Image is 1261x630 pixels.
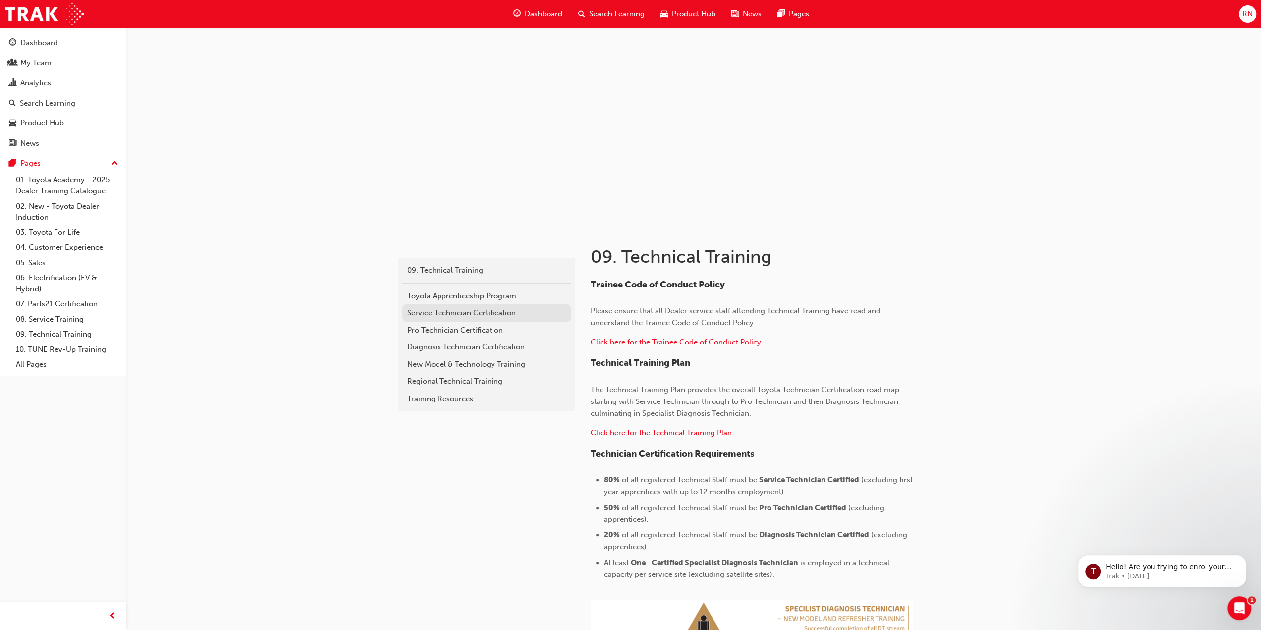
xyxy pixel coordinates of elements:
[12,270,122,296] a: 06. Electrification (EV & Hybrid)
[604,503,620,512] span: 50%
[789,8,809,20] span: Pages
[402,304,571,322] a: Service Technician Certification
[20,37,58,49] div: Dashboard
[4,134,122,153] a: News
[12,199,122,225] a: 02. New - Toyota Dealer Induction
[4,34,122,52] a: Dashboard
[20,77,51,89] div: Analytics
[9,119,16,128] span: car-icon
[9,39,16,48] span: guage-icon
[570,4,653,24] a: search-iconSearch Learning
[407,265,566,276] div: 09. Technical Training
[407,325,566,336] div: Pro Technician Certification
[402,356,571,373] a: New Model & Technology Training
[591,279,725,290] span: Trainee Code of Conduct Policy
[1242,8,1253,20] span: RN
[604,558,891,579] span: is employed in a technical capacity per service site (excluding satellite sites).
[777,8,785,20] span: pages-icon
[402,262,571,279] a: 09. Technical Training
[20,158,41,169] div: Pages
[20,98,75,109] div: Search Learning
[402,287,571,305] a: Toyota Apprenticeship Program
[769,4,817,24] a: pages-iconPages
[591,246,916,268] h1: 09. Technical Training
[759,503,846,512] span: Pro Technician Certified
[407,307,566,319] div: Service Technician Certification
[407,376,566,387] div: Regional Technical Training
[9,99,16,108] span: search-icon
[759,475,859,484] span: Service Technician Certified
[591,357,690,368] span: Technical Training Plan
[5,3,84,25] img: Trak
[402,373,571,390] a: Regional Technical Training
[407,342,566,353] div: Diagnosis Technician Certification
[591,385,901,418] span: The Technical Training Plan provides the overall Toyota Technician Certification road map startin...
[12,296,122,312] a: 07. Parts21 Certification
[622,475,757,484] span: of all registered Technical Staff must be
[672,8,715,20] span: Product Hub
[631,558,646,567] span: One
[12,312,122,327] a: 08. Service Training
[653,4,723,24] a: car-iconProduct Hub
[402,322,571,339] a: Pro Technician Certification
[589,8,645,20] span: Search Learning
[591,448,754,459] span: Technician Certification Requirements
[1063,534,1261,603] iframe: Intercom notifications message
[591,338,761,346] span: Click here for the Trainee Code of Conduct Policy
[4,154,122,172] button: Pages
[759,530,869,539] span: Diagnosis Technician Certified
[407,393,566,404] div: Training Resources
[402,339,571,356] a: Diagnosis Technician Certification
[591,306,882,327] span: Please ensure that all Dealer service staff attending Technical Training have read and understand...
[12,357,122,372] a: All Pages
[578,8,585,20] span: search-icon
[407,290,566,302] div: Toyota Apprenticeship Program
[591,428,732,437] a: ​Click here for the Technical Training Plan
[4,54,122,72] a: My Team
[12,327,122,342] a: 09. Technical Training
[407,359,566,370] div: New Model & Technology Training
[505,4,570,24] a: guage-iconDashboard
[1239,5,1256,23] button: RN
[622,503,757,512] span: of all registered Technical Staff must be
[4,94,122,113] a: Search Learning
[604,503,886,524] span: (excluding apprentices).
[743,8,762,20] span: News
[604,558,629,567] span: At least
[513,8,521,20] span: guage-icon
[723,4,769,24] a: news-iconNews
[111,157,118,170] span: up-icon
[9,79,16,88] span: chart-icon
[20,117,64,129] div: Product Hub
[1227,596,1251,620] iframe: Intercom live chat
[12,172,122,199] a: 01. Toyota Academy - 2025 Dealer Training Catalogue
[9,159,16,168] span: pages-icon
[9,139,16,148] span: news-icon
[20,57,52,69] div: My Team
[525,8,562,20] span: Dashboard
[4,74,122,92] a: Analytics
[12,255,122,271] a: 05. Sales
[12,225,122,240] a: 03. Toyota For Life
[4,32,122,154] button: DashboardMy TeamAnalyticsSearch LearningProduct HubNews
[20,138,39,149] div: News
[731,8,739,20] span: news-icon
[1248,596,1256,604] span: 1
[4,114,122,132] a: Product Hub
[9,59,16,68] span: people-icon
[12,240,122,255] a: 04. Customer Experience
[660,8,668,20] span: car-icon
[622,530,757,539] span: of all registered Technical Staff must be
[604,475,620,484] span: 80%
[652,558,798,567] span: Certified Specialist Diagnosis Technician
[604,530,620,539] span: 20%
[109,610,116,623] span: prev-icon
[402,390,571,407] a: Training Resources
[591,428,732,437] span: Click here for the Technical Training Plan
